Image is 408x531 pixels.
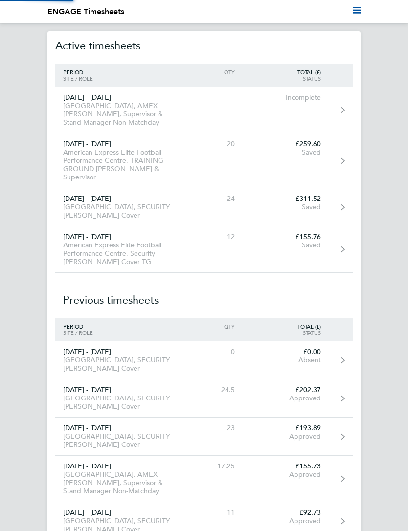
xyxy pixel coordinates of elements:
[55,386,186,394] div: [DATE] - [DATE]
[55,188,353,226] a: [DATE] - [DATE][GEOGRAPHIC_DATA], SECURITY [PERSON_NAME] Cover24£311.52Saved
[243,69,329,75] div: Total (£)
[186,323,243,330] div: Qty
[55,140,186,148] div: [DATE] - [DATE]
[55,456,353,502] a: [DATE] - [DATE][GEOGRAPHIC_DATA], AMEX [PERSON_NAME], Supervisor & Stand Manager Non-Matchday17.2...
[63,68,83,76] span: Period
[186,69,243,75] div: Qty
[243,348,329,356] div: £0.00
[243,140,329,148] div: £259.60
[55,462,186,470] div: [DATE] - [DATE]
[243,424,329,432] div: £193.89
[243,356,329,364] div: Absent
[55,330,186,336] div: Site / Role
[243,148,329,156] div: Saved
[243,330,329,336] div: Status
[55,348,186,356] div: [DATE] - [DATE]
[55,273,353,318] h2: Previous timesheets
[55,102,186,127] div: [GEOGRAPHIC_DATA], AMEX [PERSON_NAME], Supervisor & Stand Manager Non-Matchday
[55,379,353,418] a: [DATE] - [DATE][GEOGRAPHIC_DATA], SECURITY [PERSON_NAME] Cover24.5£202.37Approved
[243,462,329,470] div: £155.73
[55,203,186,220] div: [GEOGRAPHIC_DATA], SECURITY [PERSON_NAME] Cover
[55,241,186,266] div: American Express Elite Football Performance Centre, Security [PERSON_NAME] Cover TG
[186,233,243,241] div: 12
[55,470,186,495] div: [GEOGRAPHIC_DATA], AMEX [PERSON_NAME], Supervisor & Stand Manager Non-Matchday
[243,241,329,249] div: Saved
[243,470,329,479] div: Approved
[55,341,353,379] a: [DATE] - [DATE][GEOGRAPHIC_DATA], SECURITY [PERSON_NAME] Cover0£0.00Absent
[55,418,353,456] a: [DATE] - [DATE][GEOGRAPHIC_DATA], SECURITY [PERSON_NAME] Cover23£193.89Approved
[55,195,186,203] div: [DATE] - [DATE]
[55,87,353,133] a: [DATE] - [DATE][GEOGRAPHIC_DATA], AMEX [PERSON_NAME], Supervisor & Stand Manager Non-MatchdayInco...
[186,195,243,203] div: 24
[243,509,329,517] div: £92.73
[186,140,243,148] div: 20
[186,509,243,517] div: 11
[186,386,243,394] div: 24.5
[243,203,329,211] div: Saved
[55,93,186,102] div: [DATE] - [DATE]
[243,432,329,441] div: Approved
[243,195,329,203] div: £311.52
[243,93,329,102] div: Incomplete
[55,424,186,432] div: [DATE] - [DATE]
[47,6,124,18] li: ENGAGE Timesheets
[243,386,329,394] div: £202.37
[55,28,353,64] h2: Active timesheets
[243,394,329,402] div: Approved
[55,226,353,273] a: [DATE] - [DATE]American Express Elite Football Performance Centre, Security [PERSON_NAME] Cover T...
[63,323,83,330] span: Period
[55,148,186,181] div: American Express Elite Football Performance Centre, TRAINING GROUND [PERSON_NAME] & Supervisor
[55,394,186,411] div: [GEOGRAPHIC_DATA], SECURITY [PERSON_NAME] Cover
[55,432,186,449] div: [GEOGRAPHIC_DATA], SECURITY [PERSON_NAME] Cover
[55,233,186,241] div: [DATE] - [DATE]
[55,75,186,82] div: Site / Role
[186,462,243,470] div: 17.25
[186,348,243,356] div: 0
[55,133,353,188] a: [DATE] - [DATE]American Express Elite Football Performance Centre, TRAINING GROUND [PERSON_NAME] ...
[243,323,329,330] div: Total (£)
[243,75,329,82] div: Status
[243,233,329,241] div: £155.76
[186,424,243,432] div: 23
[243,517,329,525] div: Approved
[55,509,186,517] div: [DATE] - [DATE]
[55,356,186,373] div: [GEOGRAPHIC_DATA], SECURITY [PERSON_NAME] Cover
